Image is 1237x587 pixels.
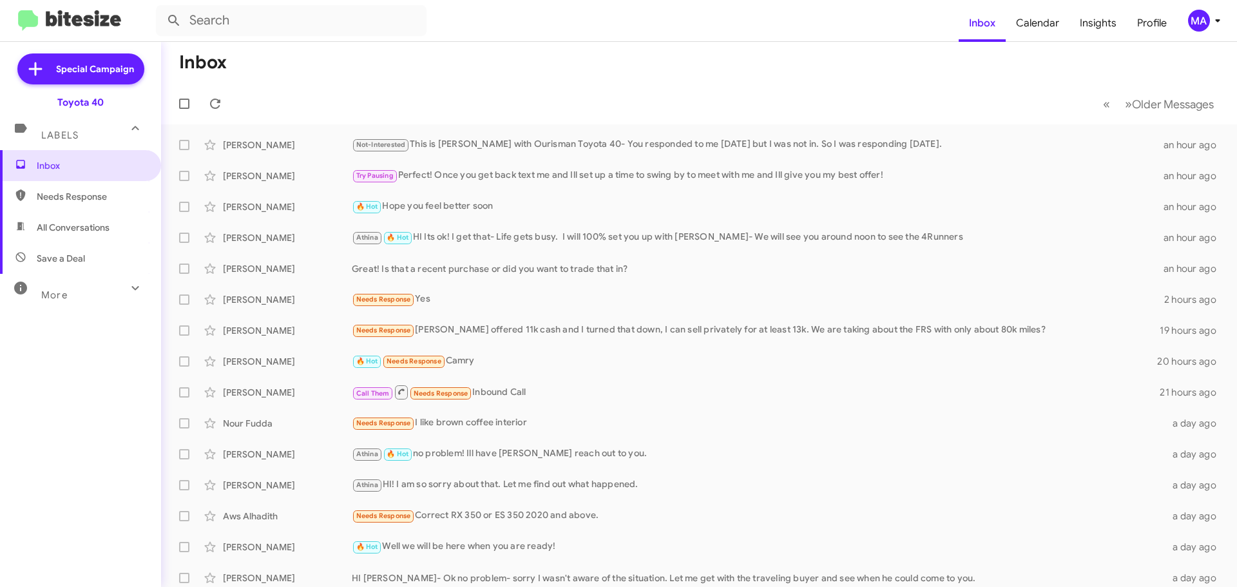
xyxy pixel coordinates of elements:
[356,326,411,334] span: Needs Response
[356,357,378,365] span: 🔥 Hot
[223,448,352,461] div: [PERSON_NAME]
[1188,10,1210,32] div: MA
[37,159,146,172] span: Inbox
[356,481,378,489] span: Athina
[223,479,352,492] div: [PERSON_NAME]
[356,419,411,427] span: Needs Response
[356,543,378,551] span: 🔥 Hot
[56,63,134,75] span: Special Campaign
[1164,262,1227,275] div: an hour ago
[223,293,352,306] div: [PERSON_NAME]
[352,416,1165,430] div: I like brown coffee interior
[1177,10,1223,32] button: MA
[352,384,1160,400] div: Inbound Call
[41,289,68,301] span: More
[1165,417,1227,430] div: a day ago
[156,5,427,36] input: Search
[1117,91,1222,117] button: Next
[352,292,1164,307] div: Yes
[1164,139,1227,151] div: an hour ago
[1164,200,1227,213] div: an hour ago
[37,221,110,234] span: All Conversations
[1165,479,1227,492] div: a day ago
[356,140,406,149] span: Not-Interested
[1127,5,1177,42] a: Profile
[352,508,1165,523] div: Correct RX 350 or ES 350 2020 and above.
[37,190,146,203] span: Needs Response
[1125,96,1132,112] span: »
[387,357,441,365] span: Needs Response
[1157,355,1227,368] div: 20 hours ago
[1164,169,1227,182] div: an hour ago
[387,233,408,242] span: 🔥 Hot
[1103,96,1110,112] span: «
[57,96,104,109] div: Toyota 40
[352,539,1165,554] div: Well we will be here when you are ready!
[223,324,352,337] div: [PERSON_NAME]
[352,354,1157,369] div: Camry
[352,572,1165,584] div: HI [PERSON_NAME]- Ok no problem- sorry I wasn't aware of the situation. Let me get with the trave...
[352,168,1164,183] div: Perfect! Once you get back text me and Ill set up a time to swing by to meet with me and Ill give...
[1006,5,1069,42] a: Calendar
[1165,510,1227,523] div: a day ago
[352,230,1164,245] div: HI Its ok! I get that- Life gets busy. I will 100% set you up with [PERSON_NAME]- We will see you...
[1069,5,1127,42] a: Insights
[1165,541,1227,553] div: a day ago
[223,541,352,553] div: [PERSON_NAME]
[356,233,378,242] span: Athina
[223,231,352,244] div: [PERSON_NAME]
[1164,231,1227,244] div: an hour ago
[223,572,352,584] div: [PERSON_NAME]
[1165,448,1227,461] div: a day ago
[1160,386,1227,399] div: 21 hours ago
[356,171,394,180] span: Try Pausing
[352,477,1165,492] div: HI! I am so sorry about that. Let me find out what happened.
[223,417,352,430] div: Nour Fudda
[223,169,352,182] div: [PERSON_NAME]
[387,450,408,458] span: 🔥 Hot
[37,252,85,265] span: Save a Deal
[1160,324,1227,337] div: 19 hours ago
[352,323,1160,338] div: [PERSON_NAME] offered 11k cash and I turned that down, I can sell privately for at least 13k. We ...
[223,386,352,399] div: [PERSON_NAME]
[1096,91,1222,117] nav: Page navigation example
[352,137,1164,152] div: This is [PERSON_NAME] with Ourisman Toyota 40- You responded to me [DATE] but I was not in. So I ...
[1095,91,1118,117] button: Previous
[352,199,1164,214] div: Hope you feel better soon
[223,139,352,151] div: [PERSON_NAME]
[356,512,411,520] span: Needs Response
[17,53,144,84] a: Special Campaign
[223,355,352,368] div: [PERSON_NAME]
[356,295,411,303] span: Needs Response
[352,447,1165,461] div: no problem! Ill have [PERSON_NAME] reach out to you.
[1164,293,1227,306] div: 2 hours ago
[414,389,468,398] span: Needs Response
[179,52,227,73] h1: Inbox
[356,450,378,458] span: Athina
[223,262,352,275] div: [PERSON_NAME]
[356,389,390,398] span: Call Them
[1132,97,1214,111] span: Older Messages
[356,202,378,211] span: 🔥 Hot
[41,130,79,141] span: Labels
[352,262,1164,275] div: Great! Is that a recent purchase or did you want to trade that in?
[223,510,352,523] div: Aws Alhadith
[959,5,1006,42] a: Inbox
[1165,572,1227,584] div: a day ago
[223,200,352,213] div: [PERSON_NAME]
